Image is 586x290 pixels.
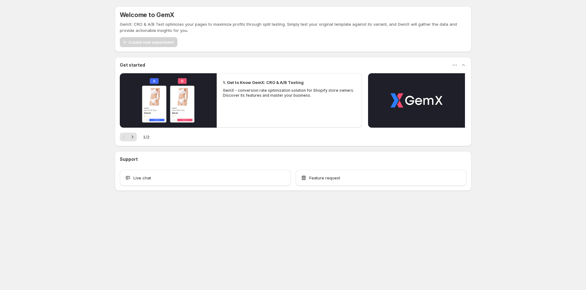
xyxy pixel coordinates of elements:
span: 1 / 2 [143,134,150,140]
span: Feature request [309,175,340,181]
h3: Support [120,156,138,162]
button: Next [128,133,137,141]
h5: Welcome to GemX [120,11,174,19]
p: GemX - conversion rate optimization solution for Shopify store owners. Discover its features and ... [223,88,356,98]
h2: 1. Get to Know GemX: CRO & A/B Testing [223,79,304,86]
h3: Get started [120,62,145,68]
button: Play video [368,73,465,128]
button: Play video [120,73,217,128]
p: GemX: CRO & A/B Test optimizes your pages to maximize profits through split testing. Simply test ... [120,21,467,33]
nav: Pagination [120,133,137,141]
span: Live chat [133,175,151,181]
